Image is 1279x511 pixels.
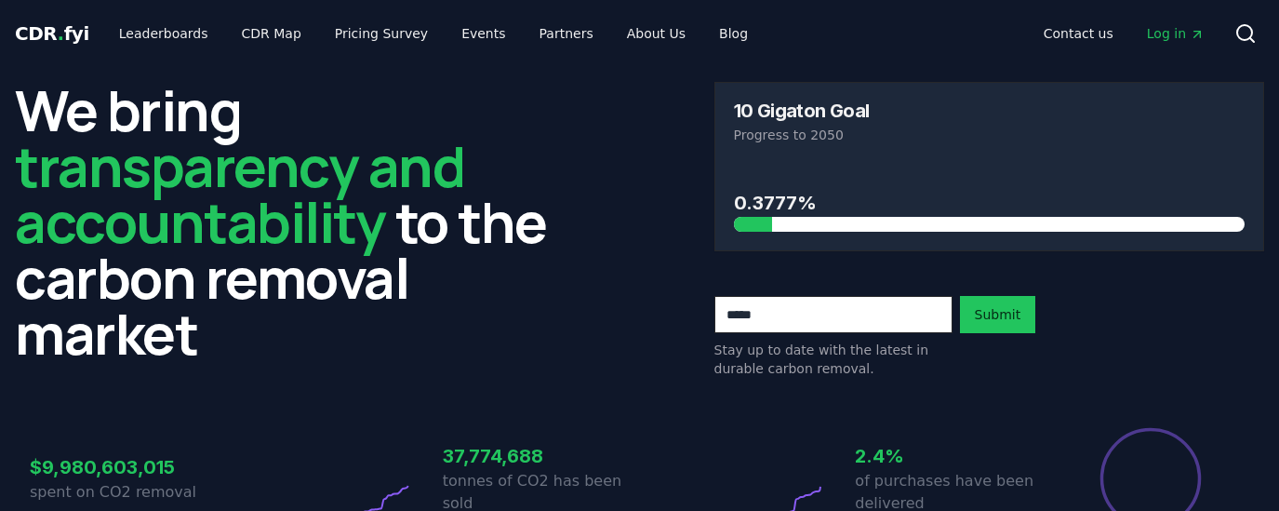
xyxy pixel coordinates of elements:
[734,101,870,120] h3: 10 Gigaton Goal
[704,17,763,50] a: Blog
[15,20,89,47] a: CDR.fyi
[1132,17,1219,50] a: Log in
[15,82,566,361] h2: We bring to the carbon removal market
[104,17,763,50] nav: Main
[446,17,520,50] a: Events
[1029,17,1219,50] nav: Main
[1147,24,1205,43] span: Log in
[714,341,953,378] p: Stay up to date with the latest in durable carbon removal.
[104,17,223,50] a: Leaderboards
[612,17,700,50] a: About Us
[855,442,1052,470] h3: 2.4%
[227,17,316,50] a: CDR Map
[1029,17,1128,50] a: Contact us
[30,453,227,481] h3: $9,980,603,015
[443,442,640,470] h3: 37,774,688
[58,22,64,45] span: .
[734,189,1246,217] h3: 0.3777%
[15,22,89,45] span: CDR fyi
[734,126,1246,144] p: Progress to 2050
[15,128,464,260] span: transparency and accountability
[320,17,443,50] a: Pricing Survey
[525,17,608,50] a: Partners
[30,481,227,504] p: spent on CO2 removal
[960,296,1036,333] button: Submit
